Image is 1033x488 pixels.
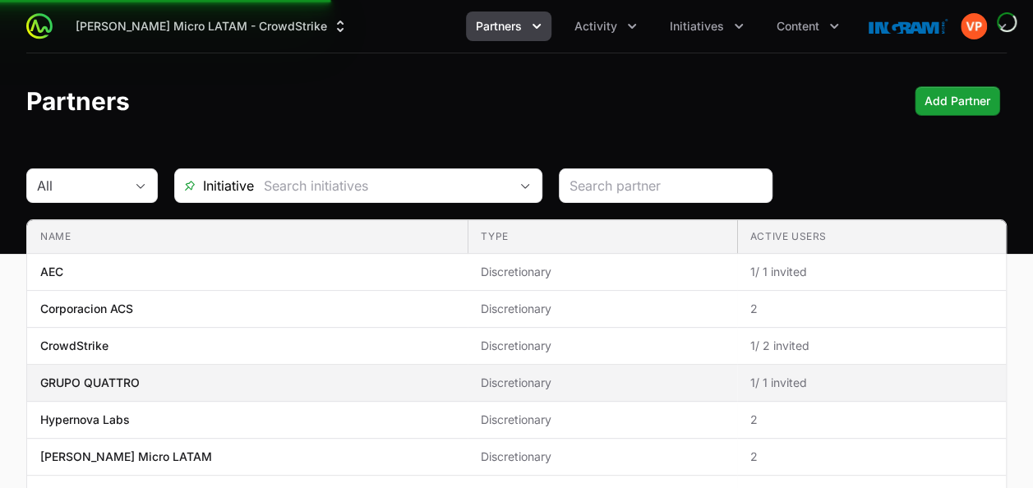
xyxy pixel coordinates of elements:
[481,264,723,280] span: Discretionary
[670,18,724,35] span: Initiatives
[481,338,723,354] span: Discretionary
[915,86,1000,116] div: Primary actions
[570,176,762,196] input: Search partner
[565,12,647,41] button: Activity
[750,338,993,354] span: 1 / 2 invited
[565,12,647,41] div: Activity menu
[27,220,468,254] th: Name
[869,10,948,43] img: Ingram Micro LATAM
[767,12,849,41] div: Content menu
[961,13,987,39] img: Vanessa ParedesAyala
[466,12,551,41] button: Partners
[737,220,1006,254] th: Active Users
[40,449,212,465] p: [PERSON_NAME] Micro LATAM
[40,264,63,280] p: AEC
[27,169,157,202] button: All
[481,301,723,317] span: Discretionary
[26,86,130,116] h1: Partners
[468,220,736,254] th: Type
[574,18,617,35] span: Activity
[37,176,124,196] div: All
[750,449,993,465] span: 2
[40,412,130,428] p: Hypernova Labs
[66,12,358,41] div: Supplier switch menu
[40,301,133,317] p: Corporacion ACS
[476,18,522,35] span: Partners
[481,449,723,465] span: Discretionary
[660,12,754,41] button: Initiatives
[925,91,990,111] span: Add Partner
[466,12,551,41] div: Partners menu
[40,375,140,391] p: GRUPO QUATTRO
[777,18,819,35] span: Content
[660,12,754,41] div: Initiatives menu
[509,169,542,202] div: Open
[750,412,993,428] span: 2
[767,12,849,41] button: Content
[40,338,108,354] p: CrowdStrike
[175,176,254,196] span: Initiative
[66,12,358,41] button: [PERSON_NAME] Micro LATAM - CrowdStrike
[26,13,53,39] img: ActivitySource
[750,264,993,280] span: 1 / 1 invited
[750,301,993,317] span: 2
[481,375,723,391] span: Discretionary
[481,412,723,428] span: Discretionary
[53,12,849,41] div: Main navigation
[254,169,509,202] input: Search initiatives
[750,375,993,391] span: 1 / 1 invited
[915,86,1000,116] button: Add Partner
